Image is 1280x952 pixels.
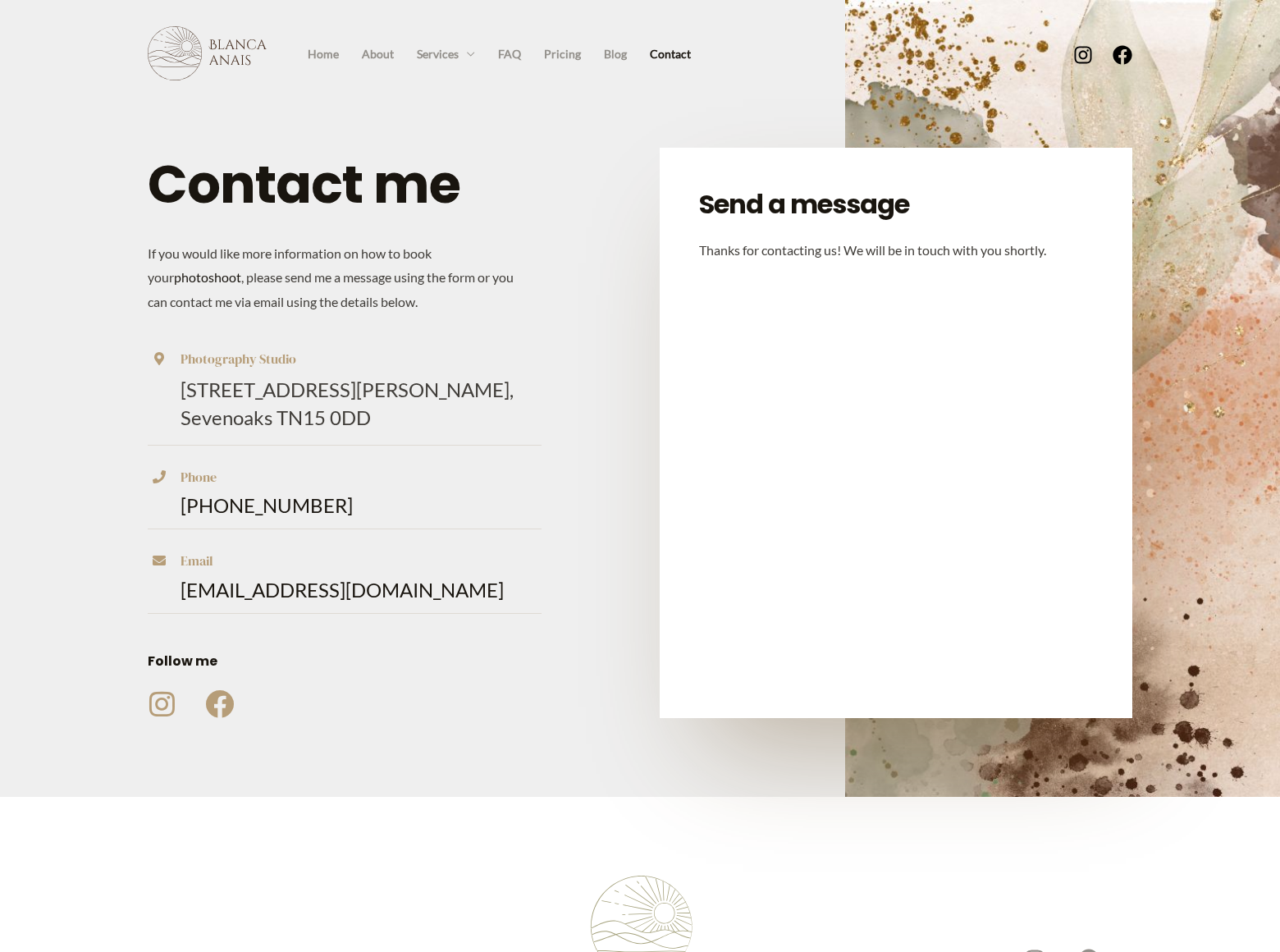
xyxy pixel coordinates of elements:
[350,42,405,66] a: About
[148,148,542,222] h1: Contact me
[181,468,217,486] span: Phone
[296,41,702,66] nav: Site Navigation: Primary
[181,552,213,570] span: Email
[181,350,296,368] span: Photography Studio
[181,493,353,517] a: [PHONE_NUMBER]
[296,42,350,66] a: Home
[181,578,504,602] a: [EMAIL_ADDRESS][DOMAIN_NAME]
[638,42,702,66] a: Contact
[487,42,533,66] a: FAQ
[148,26,267,80] img: Blanca Anais Photography
[699,187,1093,222] h3: Send a message
[148,241,522,314] p: If you would like more information on how to book your , please send me a message using the form ...
[148,653,542,670] h6: Follow me
[699,238,1093,263] p: Thanks for contacting us! We will be in touch with you shortly.
[1073,45,1093,65] a: Instagram
[592,42,638,66] a: Blog
[405,42,487,66] a: Services
[181,376,542,431] p: [STREET_ADDRESS][PERSON_NAME], Sevenoaks TN15 0DD
[1113,45,1132,65] a: Facebook
[174,269,241,285] a: photoshoot
[533,42,592,66] a: Pricing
